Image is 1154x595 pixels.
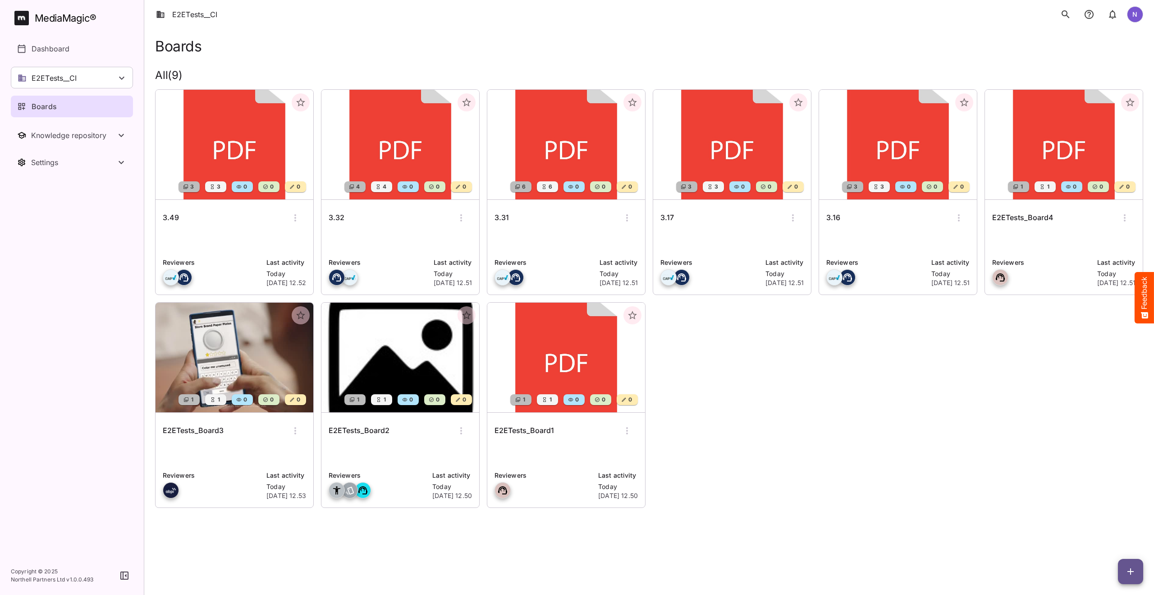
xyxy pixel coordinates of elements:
h6: E2ETests_Board1 [495,425,554,437]
p: Last activity [266,258,306,268]
span: 0 [1125,182,1130,191]
p: Reviewers [992,258,1092,268]
span: 6 [548,182,552,191]
button: notifications [1080,5,1098,23]
span: 0 [933,182,937,191]
p: Today [931,269,970,278]
p: [DATE] 12.51 [434,278,472,287]
p: Copyright © 2025 [11,567,94,576]
p: Last activity [1097,258,1136,268]
span: 3 [687,182,691,191]
p: Last activity [434,258,472,268]
p: Reviewers [163,258,261,268]
p: Last activity [600,258,638,268]
span: 0 [435,182,440,191]
h2: All ( 9 ) [155,69,1143,82]
span: 0 [296,182,300,191]
a: Dashboard [11,38,133,60]
span: 0 [1072,182,1076,191]
img: 3.31 [487,90,645,199]
p: Reviewers [163,470,261,480]
p: Today [765,269,804,278]
p: [DATE] 12.53 [266,491,306,500]
span: 0 [408,182,413,191]
span: 1 [356,395,359,404]
p: E2ETests__CI [32,73,77,83]
span: 3 [216,182,220,191]
h6: E2ETests_Board4 [992,212,1053,224]
p: Reviewers [329,470,427,480]
span: 0 [574,182,579,191]
span: 1 [1046,182,1049,191]
h6: E2ETests_Board2 [329,425,389,437]
p: [DATE] 12.50 [598,491,638,500]
button: Feedback [1135,272,1154,323]
span: 0 [296,395,300,404]
p: Reviewers [826,258,926,268]
span: 1 [1020,182,1023,191]
p: Dashboard [32,43,69,54]
p: [DATE] 12.51 [931,278,970,287]
p: [DATE] 12.52 [266,278,306,287]
span: 4 [355,182,360,191]
span: 0 [462,395,466,404]
img: 3.32 [321,90,479,199]
p: [DATE] 12.51 [600,278,638,287]
button: search [1057,5,1075,23]
span: 3 [714,182,718,191]
h6: 3.32 [329,212,344,224]
h6: E2ETests_Board3 [163,425,224,437]
span: 6 [521,182,526,191]
span: 0 [767,182,771,191]
p: Today [598,482,638,491]
p: [DATE] 12.50 [432,491,472,500]
span: 1 [549,395,552,404]
span: 0 [627,395,632,404]
span: 1 [217,395,220,404]
span: 0 [1099,182,1103,191]
h6: 3.16 [826,212,840,224]
span: 1 [190,395,193,404]
span: 0 [601,395,605,404]
div: Knowledge repository [31,131,116,140]
img: E2ETests_Board1 [487,303,645,412]
p: Northell Partners Ltd v 1.0.0.493 [11,576,94,584]
p: [DATE] 12.51 [1097,278,1136,287]
p: Today [434,269,472,278]
span: 0 [574,395,579,404]
span: 3 [189,182,194,191]
img: 3.49 [156,90,313,199]
p: Today [266,269,306,278]
span: 0 [959,182,964,191]
button: notifications [1104,5,1122,23]
img: 3.17 [653,90,811,199]
p: Today [266,482,306,491]
p: Today [1097,269,1136,278]
p: Boards [32,101,57,112]
span: 0 [740,182,745,191]
span: 0 [793,182,798,191]
a: MediaMagic® [14,11,133,25]
span: 1 [522,395,525,404]
span: 4 [382,182,386,191]
p: Reviewers [495,258,594,268]
nav: Knowledge repository [11,125,133,146]
p: Last activity [266,470,306,480]
span: 0 [243,182,247,191]
span: 0 [243,395,247,404]
nav: Settings [11,152,133,173]
p: Last activity [931,258,970,268]
span: 0 [462,182,466,191]
span: 0 [435,395,440,404]
h1: Boards [155,38,201,55]
span: 1 [383,395,386,404]
span: 3 [853,182,857,191]
p: Last activity [765,258,804,268]
p: Today [600,269,638,278]
p: Today [432,482,472,491]
span: 0 [269,182,274,191]
button: Toggle Knowledge repository [11,125,133,146]
img: E2ETests_Board3 [156,303,313,412]
a: Boards [11,96,133,117]
span: 0 [269,395,274,404]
